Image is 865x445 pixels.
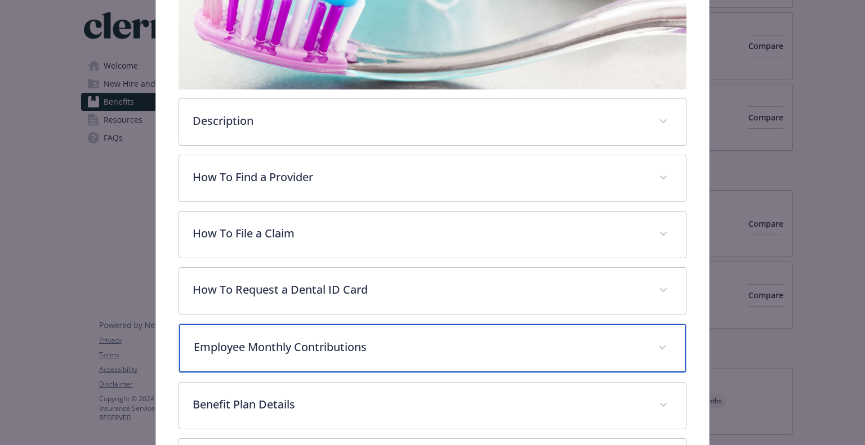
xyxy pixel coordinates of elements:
p: Description [193,113,645,129]
p: Employee Monthly Contributions [194,339,644,356]
p: How To File a Claim [193,225,645,242]
div: Benefit Plan Details [179,383,685,429]
div: How To Request a Dental ID Card [179,268,685,314]
div: Employee Monthly Contributions [179,324,685,372]
p: How To Request a Dental ID Card [193,281,645,298]
div: Description [179,99,685,145]
div: How To Find a Provider [179,155,685,201]
p: Benefit Plan Details [193,396,645,413]
div: How To File a Claim [179,212,685,258]
p: How To Find a Provider [193,169,645,186]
